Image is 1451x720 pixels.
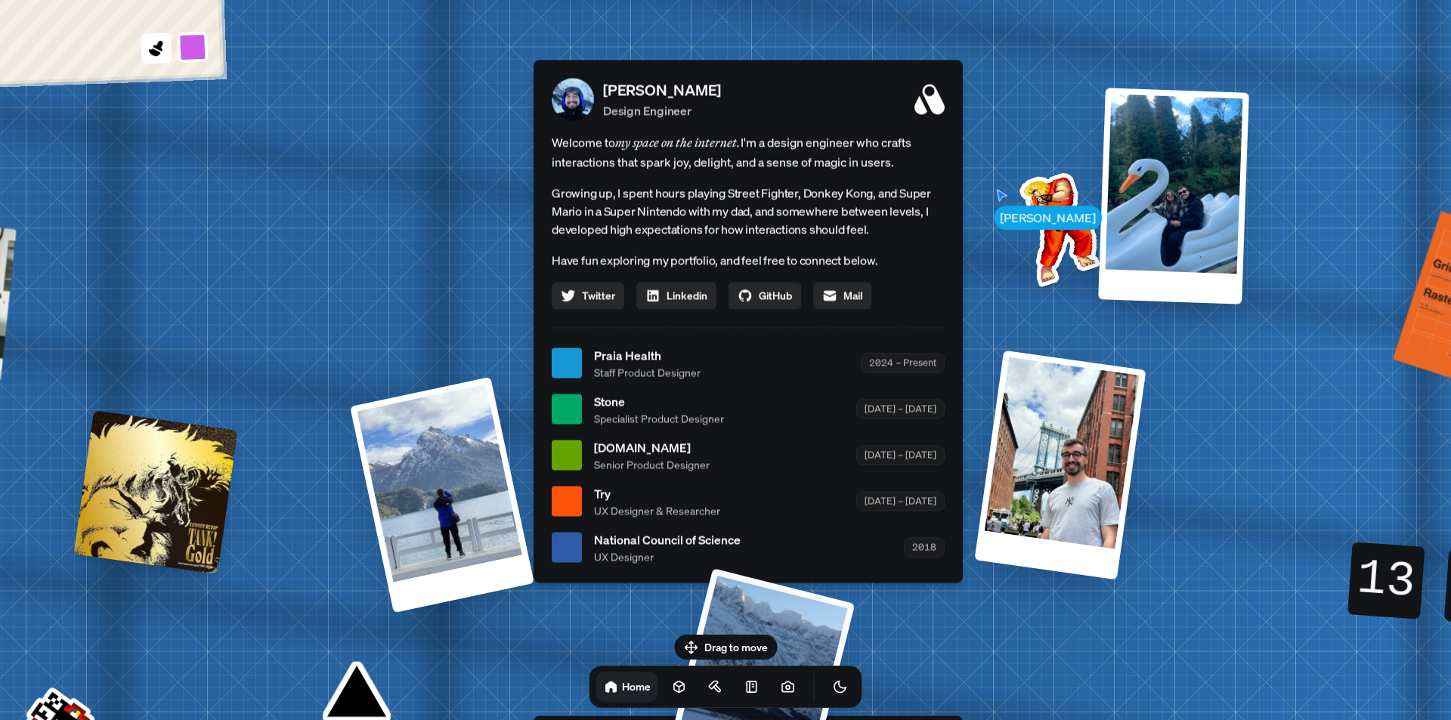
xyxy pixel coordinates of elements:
[594,364,701,380] span: Staff Product Designer
[594,530,741,548] span: National Council of Science
[615,134,741,150] em: my space on the internet.
[594,392,724,410] span: Stone
[636,282,716,309] a: Linkedin
[622,679,651,694] h1: Home
[552,250,945,270] p: Have fun exploring my portfolio, and feel free to connect below.
[552,78,594,120] img: Profile Picture
[594,484,720,502] span: Try
[594,346,701,364] span: Praia Health
[843,288,862,304] span: Mail
[594,502,720,518] span: UX Designer & Researcher
[856,446,945,465] div: [DATE] – [DATE]
[582,288,615,304] span: Twitter
[759,288,792,304] span: GitHub
[861,354,945,372] div: 2024 – Present
[594,548,741,564] span: UX Designer
[856,400,945,419] div: [DATE] – [DATE]
[980,150,1133,302] img: Profile example
[552,184,945,238] p: Growing up, I spent hours playing Street Fighter, Donkey Kong, and Super Mario in a Super Nintend...
[856,492,945,511] div: [DATE] – [DATE]
[594,438,710,456] span: [DOMAIN_NAME]
[594,456,710,472] span: Senior Product Designer
[603,79,721,101] p: [PERSON_NAME]
[813,282,871,309] a: Mail
[596,672,658,702] a: Home
[667,288,707,304] span: Linkedin
[603,101,721,119] p: Design Engineer
[904,538,945,557] div: 2018
[825,672,855,702] button: Toggle Theme
[552,282,624,309] a: Twitter
[729,282,801,309] a: GitHub
[552,132,945,172] span: Welcome to I'm a design engineer who crafts interactions that spark joy, delight, and a sense of ...
[594,410,724,426] span: Specialist Product Designer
